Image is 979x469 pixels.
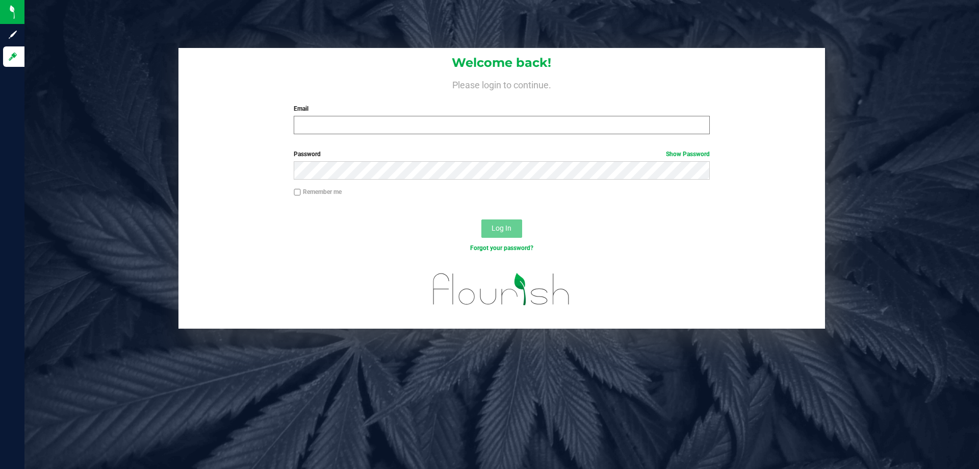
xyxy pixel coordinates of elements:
[470,244,533,252] a: Forgot your password?
[178,78,825,90] h4: Please login to continue.
[492,224,511,232] span: Log In
[294,104,709,113] label: Email
[294,189,301,196] input: Remember me
[294,187,342,196] label: Remember me
[666,151,710,158] a: Show Password
[8,30,18,40] inline-svg: Sign up
[421,263,582,315] img: flourish_logo.svg
[294,151,321,158] span: Password
[481,219,522,238] button: Log In
[178,56,825,69] h1: Welcome back!
[8,52,18,62] inline-svg: Log in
